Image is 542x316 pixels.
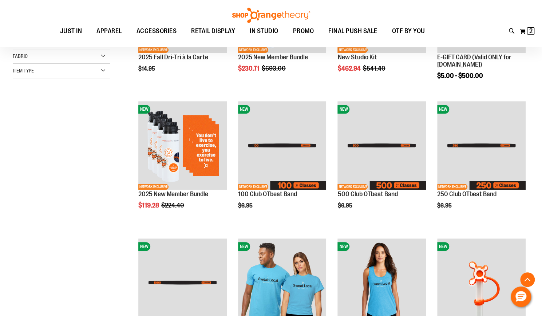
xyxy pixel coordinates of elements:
[337,101,426,191] a: Image of 500 Club OTbeat BandNEWNETWORK EXCLUSIVE
[89,23,129,40] a: APPAREL
[137,23,177,39] span: ACCESSORIES
[138,54,208,61] a: 2025 Fall Dri-Tri à la Carte
[437,202,453,209] span: $6.95
[337,242,349,251] span: NEW
[242,23,286,40] a: IN STUDIO
[363,65,386,72] span: $541.40
[238,242,250,251] span: NEW
[437,101,526,191] a: Image of 250 Club OTbeat BandNEWNETWORK EXCLUSIVE
[334,98,430,224] div: product
[184,23,242,40] a: RETAIL DISPLAY
[138,101,227,191] a: 2025 New Member BundleNEWNETWORK EXCLUSIVE
[138,47,169,53] span: NETWORK EXCLUSIVE
[437,184,467,190] span: NETWORK EXCLUSIVE
[437,242,449,251] span: NEW
[337,101,426,190] img: Image of 500 Club OTbeat Band
[250,23,278,39] span: IN STUDIO
[262,65,287,72] span: $693.00
[231,8,311,23] img: Shop Orangetheory
[293,23,314,39] span: PROMO
[437,190,496,198] a: 250 Club OTbeat Band
[337,54,377,61] a: New Studio Kit
[138,66,156,72] span: $14.95
[321,23,385,40] a: FINAL PUSH SALE
[520,272,535,287] button: Back To Top
[337,184,368,190] span: NETWORK EXCLUSIVE
[96,23,122,39] span: APPAREL
[337,202,353,209] span: $6.95
[138,184,169,190] span: NETWORK EXCLUSIVE
[13,68,34,74] span: Item Type
[138,202,160,209] span: $119.28
[60,23,82,39] span: JUST IN
[53,23,90,39] a: JUST IN
[529,27,533,35] span: 2
[286,23,321,40] a: PROMO
[238,105,250,114] span: NEW
[238,101,327,190] img: Image of 100 Club OTbeat Band
[234,98,330,224] div: product
[191,23,235,39] span: RETAIL DISPLAY
[135,98,230,228] div: product
[337,47,368,53] span: NETWORK EXCLUSIVE
[337,65,361,72] span: $462.94
[437,72,483,79] span: $5.00 - $500.00
[238,101,327,191] a: Image of 100 Club OTbeat BandNEWNETWORK EXCLUSIVE
[238,54,308,61] a: 2025 New Member Bundle
[129,23,184,40] a: ACCESSORIES
[337,105,349,114] span: NEW
[434,98,529,224] div: product
[238,65,261,72] span: $230.71
[337,190,397,198] a: 500 Club OTbeat Band
[437,101,526,190] img: Image of 250 Club OTbeat Band
[328,23,377,39] span: FINAL PUSH SALE
[392,23,425,39] span: OTF BY YOU
[437,54,511,68] a: E-GIFT CARD (Valid ONLY for [DOMAIN_NAME])
[138,105,150,114] span: NEW
[238,184,268,190] span: NETWORK EXCLUSIVE
[238,190,297,198] a: 100 Club OTbeat Band
[238,202,254,209] span: $6.95
[138,190,208,198] a: 2025 New Member Bundle
[161,202,185,209] span: $224.40
[385,23,432,40] a: OTF BY YOU
[138,101,227,190] img: 2025 New Member Bundle
[437,105,449,114] span: NEW
[238,47,268,53] span: NETWORK EXCLUSIVE
[13,53,28,59] span: Fabric
[511,287,531,307] button: Hello, have a question? Let’s chat.
[138,242,150,251] span: NEW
